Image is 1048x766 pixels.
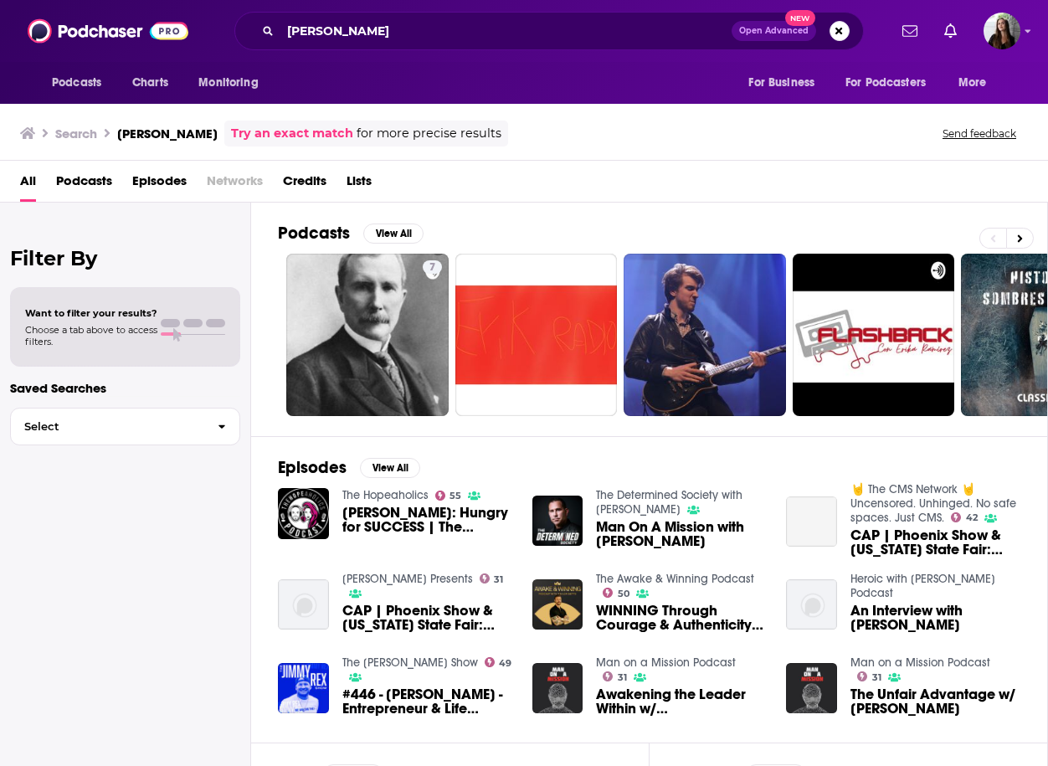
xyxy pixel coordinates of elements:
button: View All [360,458,420,478]
a: Heroic with Matt Laughlin Podcast [850,572,995,600]
a: The Awake & Winning Podcast [596,572,754,586]
a: Man On A Mission with Erik Rock [596,520,766,548]
span: Charts [132,71,168,95]
span: [PERSON_NAME]: Hungry for SUCCESS | The Hopeaholics Podcast #168 [342,506,512,534]
span: Monitoring [198,71,258,95]
img: CAP | Phoenix Show & Utah State Fair: Erik's Rock 'n' Roll Weekend! [278,579,329,630]
span: 31 [872,674,881,681]
span: 49 [499,660,511,667]
span: 7 [429,260,435,276]
a: Lists [347,167,372,202]
button: Select [10,408,240,445]
a: 🤘 The CMS Network 🤘Uncensored. Unhinged. No safe spaces. Just CMS. [850,482,1016,525]
span: Open Advanced [739,27,809,35]
a: 31 [603,671,627,681]
button: open menu [187,67,280,99]
img: #446 - Erik Rock - Entrepreneur & Life Coach Is A Man On A Mission [278,663,329,714]
span: 42 [966,514,978,522]
a: Show notifications dropdown [896,17,924,45]
button: open menu [835,67,950,99]
a: PodcastsView All [278,223,424,244]
input: Search podcasts, credits, & more... [280,18,732,44]
button: View All [363,224,424,244]
span: for more precise results [357,124,501,143]
a: 55 [435,491,462,501]
a: 31 [857,671,881,681]
a: 50 [603,588,629,598]
h2: Podcasts [278,223,350,244]
a: Erik Rock: Hungry for SUCCESS | The Hopeaholics Podcast #168 [342,506,512,534]
a: Chris Akin Presents [342,572,473,586]
a: Awakening the Leader Within w/ Erik Rock [596,687,766,716]
a: 7 [423,260,442,274]
span: Man On A Mission with [PERSON_NAME] [596,520,766,548]
a: The Determined Society with Shawn French [596,488,742,517]
span: 55 [450,492,461,500]
span: Select [11,421,204,432]
span: An Interview with [PERSON_NAME] [850,604,1020,632]
a: EpisodesView All [278,457,420,478]
img: An Interview with Erik Rock [786,579,837,630]
img: Awakening the Leader Within w/ Erik Rock [532,663,583,714]
img: Man On A Mission with Erik Rock [532,496,583,547]
a: Man on a Mission Podcast [850,655,990,670]
p: Saved Searches [10,380,240,396]
span: The Unfair Advantage w/ [PERSON_NAME] [850,687,1020,716]
a: Try an exact match [231,124,353,143]
a: Show notifications dropdown [938,17,963,45]
span: More [958,71,987,95]
a: 42 [951,512,978,522]
img: Erik Rock: Hungry for SUCCESS | The Hopeaholics Podcast #168 [278,488,329,539]
span: #446 - [PERSON_NAME] - Entrepreneur & Life Coach Is A Man On A Mission [342,687,512,716]
span: For Podcasters [845,71,926,95]
a: All [20,167,36,202]
button: Show profile menu [984,13,1020,49]
button: open menu [947,67,1008,99]
img: Podchaser - Follow, Share and Rate Podcasts [28,15,188,47]
a: Episodes [132,167,187,202]
span: Choose a tab above to access filters. [25,324,157,347]
a: The Unfair Advantage w/ Erik Rock [850,687,1020,716]
h3: Search [55,126,97,141]
span: Podcasts [56,167,112,202]
a: CAP | Phoenix Show & Utah State Fair: Erik's Rock 'n' Roll Weekend! [342,604,512,632]
span: 50 [618,590,629,598]
a: CAP | Phoenix Show & Utah State Fair: Erik's Rock 'n' Roll Weekend! [786,496,837,548]
a: 31 [480,573,504,583]
span: 31 [618,674,627,681]
a: WINNING Through Courage & Authenticity w/ Erik Rock | EP320 [596,604,766,632]
a: Credits [283,167,326,202]
span: CAP | Phoenix Show & [US_STATE] State Fair: [PERSON_NAME]'s Rock 'n' Roll Weekend! [342,604,512,632]
h3: [PERSON_NAME] [117,126,218,141]
span: Logged in as bnmartinn [984,13,1020,49]
a: CAP | Phoenix Show & Utah State Fair: Erik's Rock 'n' Roll Weekend! [850,528,1020,557]
h2: Filter By [10,246,240,270]
img: The Unfair Advantage w/ Erik Rock [786,663,837,714]
button: open menu [40,67,123,99]
a: 7 [286,254,449,416]
a: The Jimmy Rex Show [342,655,478,670]
button: Open AdvancedNew [732,21,816,41]
span: Awakening the Leader Within w/ [PERSON_NAME] [596,687,766,716]
img: WINNING Through Courage & Authenticity w/ Erik Rock | EP320 [532,579,583,630]
a: Man on a Mission Podcast [596,655,736,670]
span: CAP | Phoenix Show & [US_STATE] State Fair: [PERSON_NAME]'s Rock 'n' Roll Weekend! [850,528,1020,557]
button: open menu [737,67,835,99]
span: 31 [494,576,503,583]
a: Charts [121,67,178,99]
a: 49 [485,657,512,667]
span: Podcasts [52,71,101,95]
span: WINNING Through Courage & Authenticity w/ [PERSON_NAME] | EP320 [596,604,766,632]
